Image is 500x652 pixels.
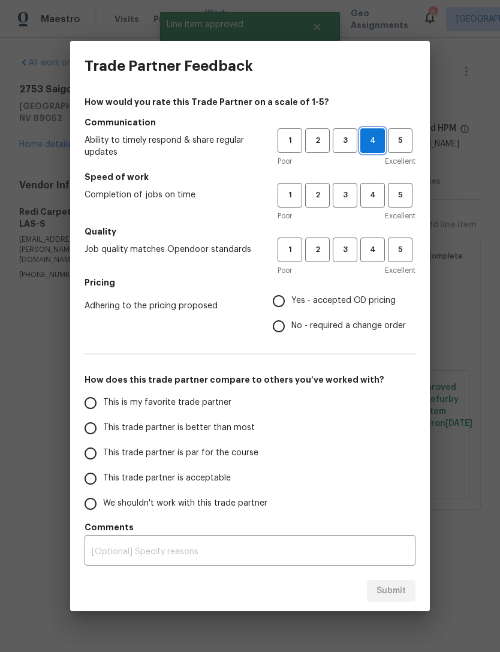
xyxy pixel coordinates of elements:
[388,238,412,262] button: 5
[85,171,415,183] h5: Speed of work
[291,320,406,332] span: No - required a change order
[103,422,255,434] span: This trade partner is better than most
[85,116,415,128] h5: Communication
[85,374,415,386] h5: How does this trade partner compare to others you’ve worked with?
[279,134,301,148] span: 1
[85,134,258,158] span: Ability to timely respond & share regular updates
[85,244,258,256] span: Job quality matches Opendoor standards
[385,265,415,277] span: Excellent
[279,188,301,202] span: 1
[334,188,356,202] span: 3
[291,295,396,307] span: Yes - accepted OD pricing
[103,472,231,485] span: This trade partner is acceptable
[362,243,384,257] span: 4
[361,134,384,148] span: 4
[273,289,415,339] div: Pricing
[334,134,356,148] span: 3
[388,128,412,153] button: 5
[85,277,415,289] h5: Pricing
[85,390,415,516] div: How does this trade partner compare to others you’ve worked with?
[333,183,357,208] button: 3
[362,188,384,202] span: 4
[360,128,385,153] button: 4
[385,210,415,222] span: Excellent
[278,210,292,222] span: Poor
[103,396,231,409] span: This is my favorite trade partner
[278,183,302,208] button: 1
[279,243,301,257] span: 1
[333,128,357,153] button: 3
[278,238,302,262] button: 1
[305,183,330,208] button: 2
[305,238,330,262] button: 2
[360,238,385,262] button: 4
[334,243,356,257] span: 3
[305,128,330,153] button: 2
[85,521,415,533] h5: Comments
[389,188,411,202] span: 5
[388,183,412,208] button: 5
[278,155,292,167] span: Poor
[103,447,258,459] span: This trade partner is par for the course
[306,243,329,257] span: 2
[333,238,357,262] button: 3
[306,188,329,202] span: 2
[103,497,267,510] span: We shouldn't work with this trade partner
[85,58,253,74] h3: Trade Partner Feedback
[85,300,254,312] span: Adhering to the pricing proposed
[278,128,302,153] button: 1
[360,183,385,208] button: 4
[85,96,415,108] h4: How would you rate this Trade Partner on a scale of 1-5?
[389,243,411,257] span: 5
[389,134,411,148] span: 5
[385,155,415,167] span: Excellent
[85,189,258,201] span: Completion of jobs on time
[85,226,415,238] h5: Quality
[306,134,329,148] span: 2
[278,265,292,277] span: Poor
